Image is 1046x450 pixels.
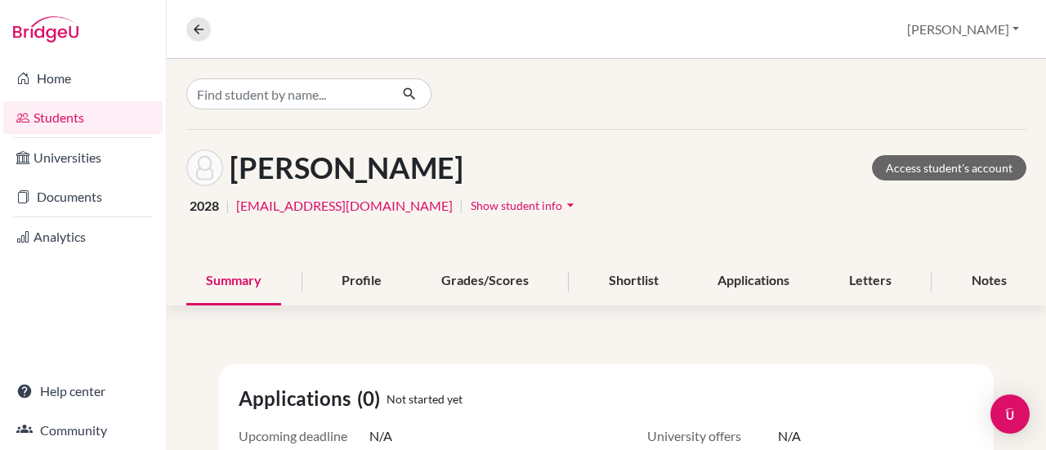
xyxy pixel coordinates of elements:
[186,257,281,305] div: Summary
[459,196,463,216] span: |
[13,16,78,42] img: Bridge-U
[239,426,369,446] span: Upcoming deadline
[186,149,223,186] img: Abigail Otero's avatar
[3,101,163,134] a: Students
[226,196,230,216] span: |
[186,78,389,109] input: Find student by name...
[387,390,463,408] span: Not started yet
[3,414,163,447] a: Community
[190,196,219,216] span: 2028
[357,384,387,413] span: (0)
[422,257,548,305] div: Grades/Scores
[778,426,801,446] span: N/A
[322,257,401,305] div: Profile
[230,150,463,185] h1: [PERSON_NAME]
[239,384,357,413] span: Applications
[369,426,392,446] span: N/A
[990,394,1030,434] div: Open Intercom Messenger
[562,197,579,213] i: arrow_drop_down
[3,221,163,253] a: Analytics
[471,198,562,212] span: Show student info
[3,180,163,213] a: Documents
[3,141,163,174] a: Universities
[829,257,911,305] div: Letters
[470,193,579,218] button: Show student infoarrow_drop_down
[900,14,1026,45] button: [PERSON_NAME]
[952,257,1026,305] div: Notes
[3,62,163,95] a: Home
[236,196,453,216] a: [EMAIL_ADDRESS][DOMAIN_NAME]
[589,257,678,305] div: Shortlist
[3,375,163,408] a: Help center
[872,155,1026,180] a: Access student's account
[647,426,778,446] span: University offers
[698,257,809,305] div: Applications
